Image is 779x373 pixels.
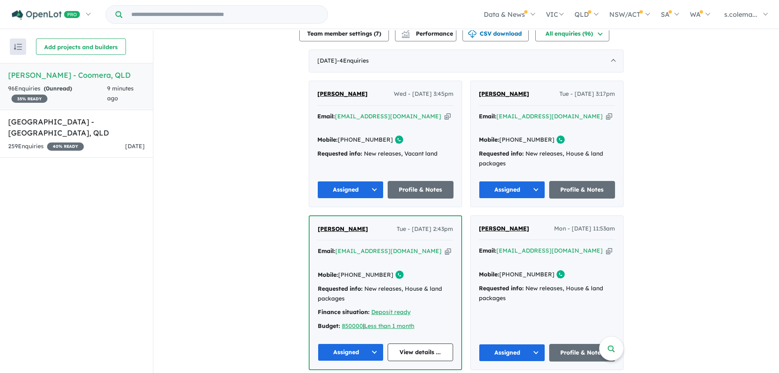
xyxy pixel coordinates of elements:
[499,271,555,278] a: [PHONE_NUMBER]
[46,85,49,92] span: 0
[606,112,612,121] button: Copy
[496,247,603,254] a: [EMAIL_ADDRESS][DOMAIN_NAME]
[338,271,393,278] a: [PHONE_NUMBER]
[549,181,615,199] a: Profile & Notes
[44,85,72,92] strong: ( unread)
[479,90,529,97] span: [PERSON_NAME]
[554,224,615,234] span: Mon - [DATE] 11:53am
[107,85,134,102] span: 9 minutes ago
[479,225,529,232] span: [PERSON_NAME]
[479,113,496,120] strong: Email:
[479,224,529,234] a: [PERSON_NAME]
[317,181,384,199] button: Assigned
[14,44,22,50] img: sort.svg
[403,30,453,37] span: Performance
[318,321,453,331] div: |
[337,57,369,64] span: - 4 Enquir ies
[549,344,615,362] a: Profile & Notes
[318,284,453,304] div: New releases, House & land packages
[299,25,389,41] button: Team member settings (7)
[535,25,609,41] button: All enquiries (96)
[479,181,545,199] button: Assigned
[402,30,409,34] img: line-chart.svg
[125,142,145,150] span: [DATE]
[318,247,335,255] strong: Email:
[479,344,545,362] button: Assigned
[317,90,368,97] span: [PERSON_NAME]
[335,247,442,255] a: [EMAIL_ADDRESS][DOMAIN_NAME]
[36,38,126,55] button: Add projects and builders
[8,70,145,81] h5: [PERSON_NAME] - Coomera , QLD
[499,136,555,143] a: [PHONE_NUMBER]
[47,142,84,151] span: 40 % READY
[395,25,456,41] button: Performance
[124,6,326,23] input: Try estate name, suburb, builder or developer
[318,285,363,292] strong: Requested info:
[479,149,615,169] div: New releases, House & land packages
[317,150,362,157] strong: Requested info:
[317,149,453,159] div: New releases, Vacant land
[318,224,368,234] a: [PERSON_NAME]
[445,247,451,255] button: Copy
[8,116,145,138] h5: [GEOGRAPHIC_DATA] - [GEOGRAPHIC_DATA] , QLD
[496,113,603,120] a: [EMAIL_ADDRESS][DOMAIN_NAME]
[8,142,84,151] div: 259 Enquir ies
[479,247,496,254] strong: Email:
[462,25,529,41] button: CSV download
[371,308,411,316] a: Deposit ready
[479,150,524,157] strong: Requested info:
[394,89,453,99] span: Wed - [DATE] 3:45pm
[388,181,454,199] a: Profile & Notes
[317,113,335,120] strong: Email:
[468,30,476,38] img: download icon
[318,225,368,233] span: [PERSON_NAME]
[318,308,370,316] strong: Finance situation:
[364,322,414,330] a: Less than 1 month
[479,136,499,143] strong: Mobile:
[402,32,410,38] img: bar-chart.svg
[8,84,107,104] div: 96 Enquir ies
[342,322,363,330] a: 850000
[376,30,379,37] span: 7
[338,136,393,143] a: [PHONE_NUMBER]
[479,285,524,292] strong: Requested info:
[317,89,368,99] a: [PERSON_NAME]
[724,10,757,18] span: s.colema...
[335,113,441,120] a: [EMAIL_ADDRESS][DOMAIN_NAME]
[12,10,80,20] img: Openlot PRO Logo White
[309,50,624,72] div: [DATE]
[388,344,453,361] a: View details ...
[318,344,384,361] button: Assigned
[559,89,615,99] span: Tue - [DATE] 3:17pm
[479,284,615,303] div: New releases, House & land packages
[397,224,453,234] span: Tue - [DATE] 2:43pm
[479,89,529,99] a: [PERSON_NAME]
[318,271,338,278] strong: Mobile:
[479,271,499,278] strong: Mobile:
[606,246,612,255] button: Copy
[318,322,340,330] strong: Budget:
[317,136,338,143] strong: Mobile:
[445,112,451,121] button: Copy
[11,95,47,103] span: 35 % READY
